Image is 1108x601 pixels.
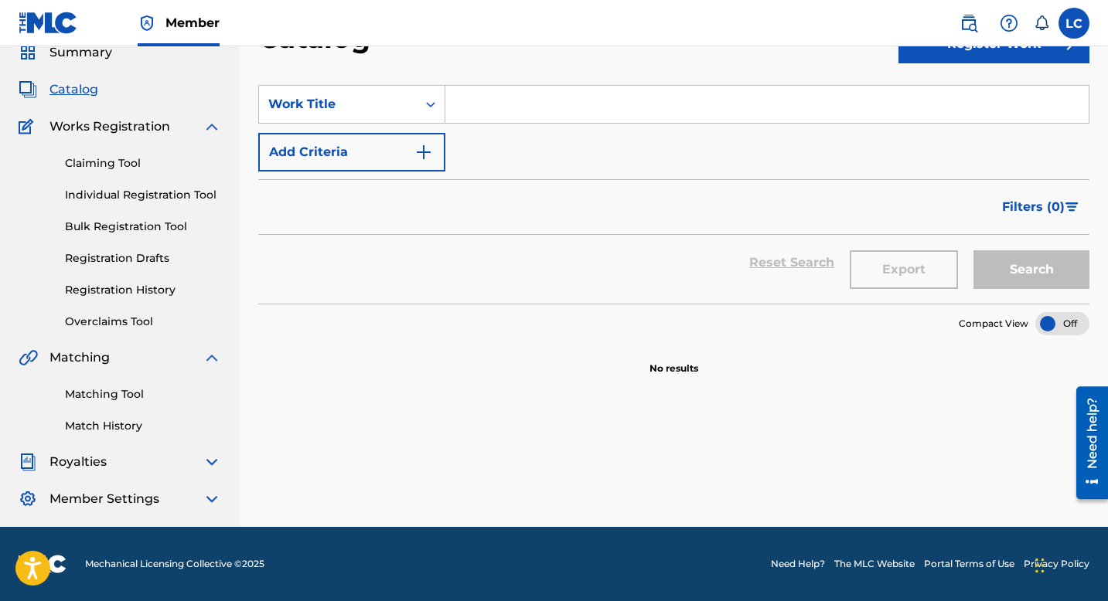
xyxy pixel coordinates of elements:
a: Claiming Tool [65,155,221,171]
a: CatalogCatalog [19,80,98,99]
a: The MLC Website [834,557,915,571]
img: help [1000,14,1018,32]
img: MLC Logo [19,12,78,34]
a: Need Help? [771,557,825,571]
span: Catalog [49,80,98,99]
div: Help [994,8,1024,39]
span: Member Settings [49,490,159,508]
img: Royalties [19,453,37,471]
iframe: Chat Widget [1031,527,1108,601]
img: Matching [19,348,38,367]
div: User Menu [1059,8,1089,39]
span: Works Registration [49,117,170,136]
span: Matching [49,348,110,367]
img: expand [203,348,221,367]
p: No results [649,343,698,375]
img: Works Registration [19,117,39,136]
img: expand [203,117,221,136]
img: logo [19,555,66,573]
span: Mechanical Licensing Collective © 2025 [85,557,264,571]
span: Member [165,14,220,32]
a: Portal Terms of Use [924,557,1014,571]
div: Notifications [1034,15,1049,31]
a: Matching Tool [65,386,221,402]
span: Filters ( 0 ) [1002,198,1065,216]
a: Privacy Policy [1024,557,1089,571]
span: Royalties [49,453,107,471]
button: Add Criteria [258,133,445,171]
a: Registration Drafts [65,250,221,267]
img: expand [203,453,221,471]
img: Summary [19,43,37,62]
a: Bulk Registration Tool [65,219,221,235]
div: Work Title [268,95,407,114]
a: Individual Registration Tool [65,187,221,203]
span: Compact View [959,317,1028,331]
img: Top Rightsholder [138,14,156,32]
img: expand [203,490,221,508]
a: Overclaims Tool [65,314,221,330]
form: Search Form [258,85,1089,304]
a: Match History [65,418,221,434]
div: Drag [1035,542,1045,589]
a: Registration History [65,282,221,298]
img: 9d2ae6d4665cec9f34b9.svg [414,143,433,161]
img: filter [1065,202,1079,212]
a: SummarySummary [19,43,112,62]
img: Member Settings [19,490,37,508]
img: Catalog [19,80,37,99]
iframe: Resource Center [1065,381,1108,505]
button: Filters (0) [993,188,1089,226]
span: Summary [49,43,112,62]
img: search [960,14,978,32]
a: Public Search [953,8,984,39]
